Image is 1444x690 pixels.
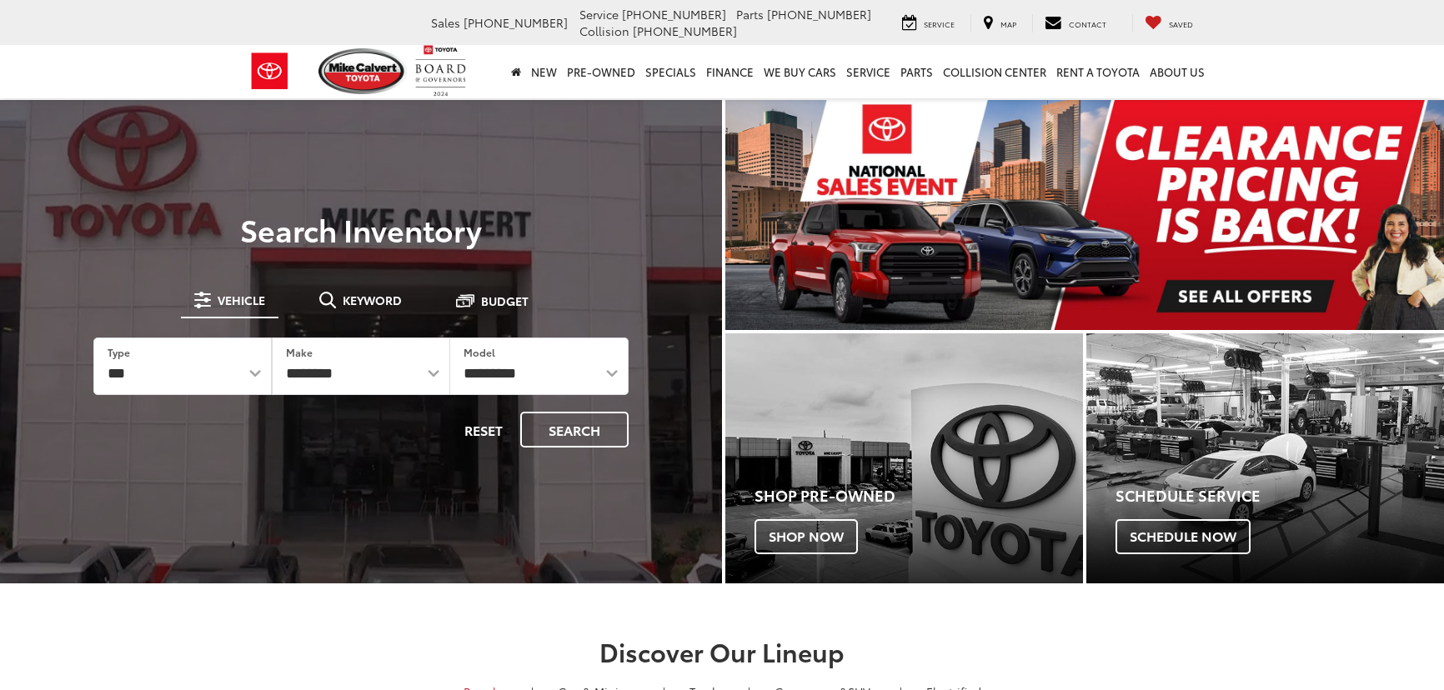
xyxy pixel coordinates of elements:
label: Model [464,345,495,359]
section: Carousel section with vehicle pictures - may contain disclaimers. [725,100,1444,330]
button: Reset [450,412,517,447]
span: Parts [736,6,764,22]
img: Mike Calvert Toyota [318,48,407,94]
span: Budget [481,295,529,307]
a: Schedule Service Schedule Now [1086,333,1444,583]
a: Service [841,45,895,98]
span: Saved [1169,18,1193,29]
a: Pre-Owned [562,45,640,98]
span: [PHONE_NUMBER] [622,6,726,22]
h4: Shop Pre-Owned [755,487,1083,504]
span: Contact [1069,18,1106,29]
h3: Search Inventory [70,212,652,246]
a: Contact [1032,14,1119,32]
div: Toyota [1086,333,1444,583]
a: Collision Center [938,45,1051,98]
img: Toyota [238,44,301,98]
img: Clearance Pricing Is Back [725,100,1444,330]
span: [PHONE_NUMBER] [633,22,737,39]
a: Finance [701,45,759,98]
span: [PHONE_NUMBER] [767,6,871,22]
a: Parts [895,45,938,98]
div: carousel slide number 1 of 1 [725,100,1444,330]
span: Keyword [343,294,402,306]
span: Schedule Now [1116,519,1251,554]
a: Specials [640,45,701,98]
a: Rent a Toyota [1051,45,1145,98]
span: Service [924,18,955,29]
a: Map [970,14,1029,32]
a: My Saved Vehicles [1132,14,1206,32]
span: Service [579,6,619,22]
span: Sales [431,14,460,31]
button: Search [520,412,629,447]
a: Service [890,14,967,32]
a: WE BUY CARS [759,45,841,98]
span: Shop Now [755,519,858,554]
span: [PHONE_NUMBER] [464,14,568,31]
label: Type [108,345,130,359]
div: Toyota [725,333,1083,583]
a: Home [506,45,526,98]
a: New [526,45,562,98]
label: Make [286,345,313,359]
span: Collision [579,22,629,39]
span: Map [1000,18,1016,29]
h2: Discover Our Lineup [134,637,1310,665]
a: Shop Pre-Owned Shop Now [725,333,1083,583]
h4: Schedule Service [1116,487,1444,504]
span: Vehicle [218,294,265,306]
a: About Us [1145,45,1210,98]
